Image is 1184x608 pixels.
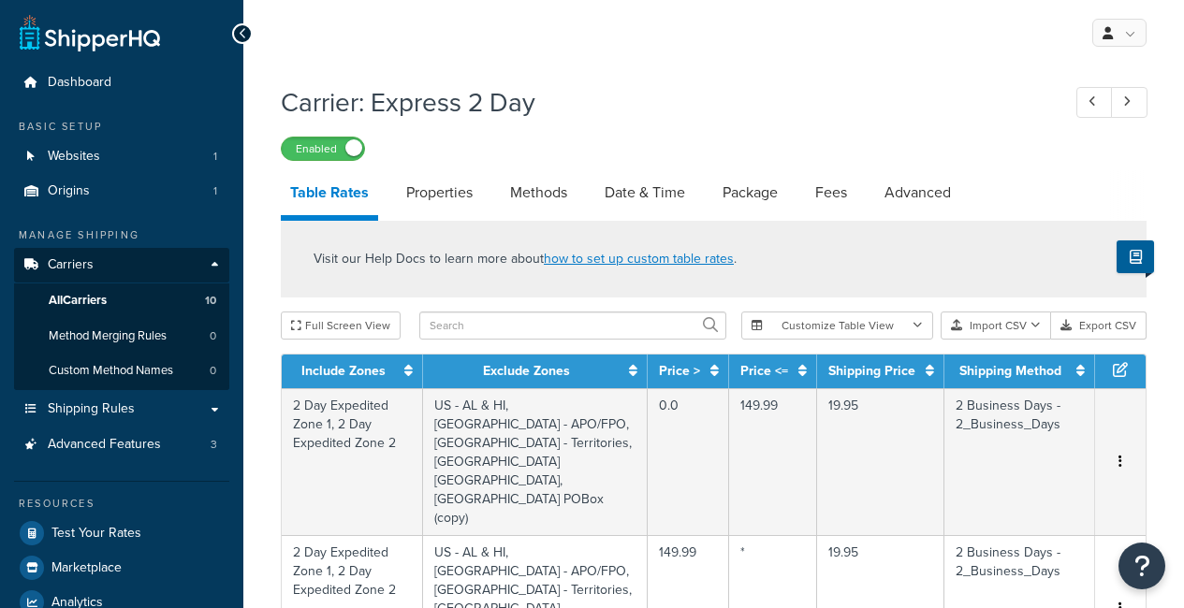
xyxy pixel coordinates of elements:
a: Package [713,170,787,215]
a: Next Record [1111,87,1147,118]
a: Shipping Price [828,361,915,381]
td: 149.99 [729,388,817,535]
a: Exclude Zones [483,361,570,381]
span: Method Merging Rules [49,328,167,344]
a: Table Rates [281,170,378,221]
td: 19.95 [817,388,944,535]
li: Carriers [14,248,229,390]
span: 3 [211,437,217,453]
span: 0 [210,363,216,379]
span: Dashboard [48,75,111,91]
a: Advanced [875,170,960,215]
a: Origins1 [14,174,229,209]
span: 1 [213,149,217,165]
h1: Carrier: Express 2 Day [281,84,1042,121]
span: 1 [213,183,217,199]
a: Previous Record [1076,87,1113,118]
li: Method Merging Rules [14,319,229,354]
span: Websites [48,149,100,165]
td: 2 Business Days - 2_Business_Days [944,388,1095,535]
button: Full Screen View [281,311,401,340]
span: Custom Method Names [49,363,173,379]
a: Price > [659,361,700,381]
a: Advanced Features3 [14,427,229,462]
a: Properties [397,170,482,215]
a: how to set up custom table rates [544,249,734,268]
a: Price <= [740,361,788,381]
td: 0.0 [648,388,729,535]
a: Carriers [14,248,229,282]
p: Visit our Help Docs to learn more about . [314,249,737,269]
span: Advanced Features [48,437,161,453]
span: 0 [210,328,216,344]
a: Websites1 [14,139,229,174]
a: AllCarriers10 [14,283,229,318]
span: Carriers [48,257,94,273]
a: Shipping Rules [14,392,229,427]
a: Include Zones [301,361,386,381]
td: 2 Day Expedited Zone 1, 2 Day Expedited Zone 2 [282,388,423,535]
span: Test Your Rates [51,526,141,542]
button: Export CSV [1051,311,1147,340]
td: US - AL & HI, [GEOGRAPHIC_DATA] - APO/FPO, [GEOGRAPHIC_DATA] - Territories, [GEOGRAPHIC_DATA] [GE... [423,388,648,535]
span: Marketplace [51,560,122,576]
label: Enabled [282,138,364,160]
div: Manage Shipping [14,227,229,243]
li: Origins [14,174,229,209]
span: 10 [205,293,216,309]
input: Search [419,311,726,340]
a: Marketplace [14,551,229,585]
a: Method Merging Rules0 [14,319,229,354]
span: All Carriers [49,293,107,309]
li: Advanced Features [14,427,229,462]
a: Methods [501,170,577,215]
a: Fees [806,170,856,215]
li: Custom Method Names [14,354,229,388]
button: Import CSV [941,311,1051,340]
button: Customize Table View [741,311,933,340]
div: Resources [14,496,229,512]
button: Open Resource Center [1118,543,1165,589]
div: Basic Setup [14,119,229,135]
a: Shipping Method [959,361,1061,381]
a: Test Your Rates [14,516,229,550]
span: Shipping Rules [48,401,135,417]
span: Origins [48,183,90,199]
a: Date & Time [595,170,694,215]
a: Custom Method Names0 [14,354,229,388]
a: Dashboard [14,65,229,100]
li: Websites [14,139,229,174]
button: Show Help Docs [1117,240,1154,273]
